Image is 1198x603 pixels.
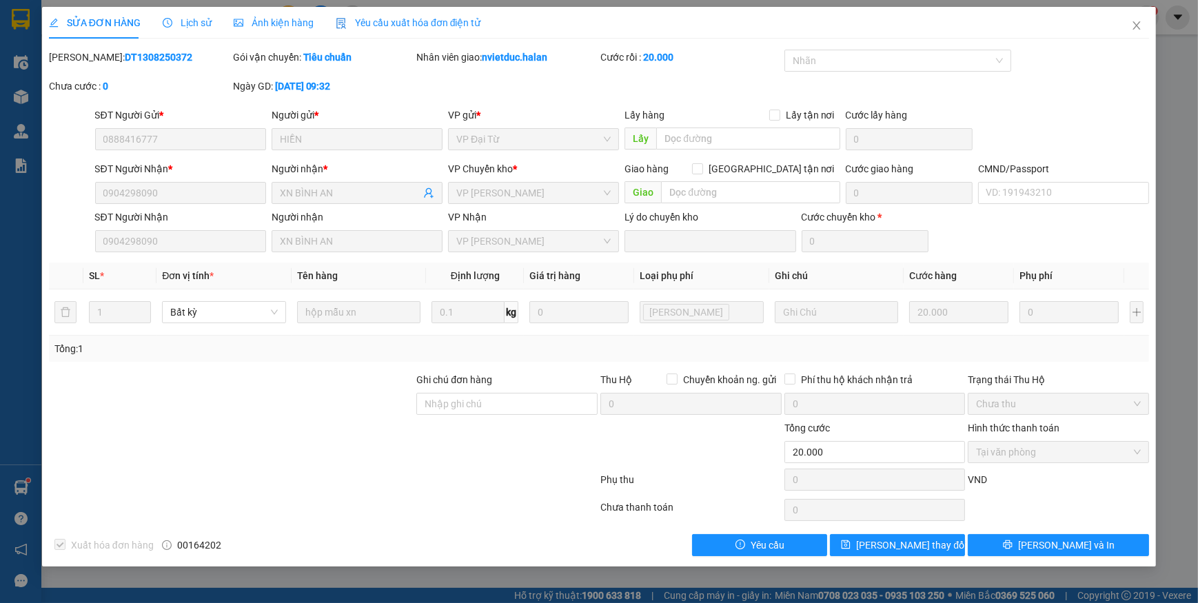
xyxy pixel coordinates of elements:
label: Cước giao hàng [846,163,914,174]
span: Yêu cầu [751,538,784,553]
div: SĐT Người Nhận [95,209,266,225]
span: VP Đại Từ [456,129,611,150]
div: VP gửi [448,108,619,123]
span: Thu Hộ [600,374,632,385]
span: Lịch sử [163,17,212,28]
span: Yêu cầu xuất hóa đơn điện tử [336,17,481,28]
span: Bất kỳ [170,302,278,323]
input: Cước giao hàng [846,182,973,204]
span: SL [89,270,100,281]
span: [PERSON_NAME] [649,305,723,320]
label: Ghi chú đơn hàng [416,374,492,385]
input: Ghi Chú [775,301,899,323]
span: Lưu kho [643,304,729,320]
button: save[PERSON_NAME] thay đổi [830,534,965,556]
span: Lấy hàng [625,110,664,121]
span: Giao [625,181,661,203]
th: Loại phụ phí [634,263,769,289]
div: Người nhận [272,161,443,176]
span: edit [49,18,59,28]
span: Cước hàng [909,270,957,281]
div: Trạng thái Thu Hộ [968,372,1149,387]
span: 00164202 [177,538,221,553]
input: Dọc đường [656,127,840,150]
span: [PERSON_NAME] và In [1018,538,1115,553]
div: Người nhận [272,209,443,225]
span: Chưa thu [976,394,1141,414]
b: 0 [103,81,108,92]
span: user-add [423,187,434,198]
div: Người gửi [272,108,443,123]
label: Cước lấy hàng [846,110,908,121]
th: Ghi chú [769,263,904,289]
button: plus [1130,301,1144,323]
span: Phụ phí [1019,270,1053,281]
b: 20.000 [643,52,673,63]
span: close [1131,20,1142,31]
div: SĐT Người Nhận [95,161,266,176]
span: exclamation-circle [735,540,745,551]
button: delete [54,301,77,323]
div: VP Nhận [448,209,619,225]
span: kg [505,301,518,323]
span: Chuyển khoản ng. gửi [678,372,782,387]
span: SỬA ĐƠN HÀNG [49,17,141,28]
span: Định lượng [451,270,500,281]
span: VP Chuyển kho [448,163,513,174]
button: exclamation-circleYêu cầu [692,534,827,556]
span: [PERSON_NAME] thay đổi [856,538,966,553]
span: clock-circle [163,18,172,28]
input: Dọc đường [661,181,840,203]
div: CMND/Passport [978,161,1149,176]
span: info-circle [162,540,172,550]
div: SĐT Người Gửi [95,108,266,123]
span: Đơn vị tính [162,270,214,281]
input: Ghi chú đơn hàng [416,393,598,415]
input: Cước lấy hàng [846,128,973,150]
span: Lấy tận nơi [780,108,840,123]
span: picture [234,18,243,28]
span: save [841,540,851,551]
span: Giao hàng [625,163,669,174]
span: Giá trị hàng [529,270,580,281]
b: nvietduc.halan [482,52,547,63]
button: printer[PERSON_NAME] và In [968,534,1149,556]
span: VP Hoàng Văn Thụ [456,231,611,252]
span: Tên hàng [297,270,338,281]
div: Nhân viên giao: [416,50,598,65]
div: Cước rồi : [600,50,782,65]
div: [PERSON_NAME]: [49,50,230,65]
div: Tổng: 1 [54,341,463,356]
span: VND [968,474,987,485]
span: printer [1003,540,1013,551]
div: Ngày GD: [233,79,414,94]
span: [GEOGRAPHIC_DATA] tận nơi [703,161,840,176]
span: Xuất hóa đơn hàng [65,538,159,553]
input: VD: Bàn, Ghế [297,301,421,323]
span: Ảnh kiện hàng [234,17,314,28]
span: Phí thu hộ khách nhận trả [795,372,918,387]
input: 0 [529,301,629,323]
div: Phụ thu [599,472,783,496]
img: icon [336,18,347,29]
span: Tại văn phòng [976,442,1141,462]
div: Lý do chuyển kho [625,209,795,225]
b: DT1308250372 [125,52,192,63]
div: Chưa thanh toán [599,500,783,524]
span: VP Hoàng Gia [456,183,611,203]
div: Cước chuyển kho [802,209,928,225]
div: Chưa cước : [49,79,230,94]
b: [DATE] 09:32 [275,81,331,92]
span: Lấy [625,127,656,150]
b: Tiêu chuẩn [303,52,352,63]
button: Close [1117,7,1156,45]
span: Tổng cước [784,422,830,433]
input: 0 [909,301,1008,323]
div: Gói vận chuyển: [233,50,414,65]
label: Hình thức thanh toán [968,422,1059,433]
